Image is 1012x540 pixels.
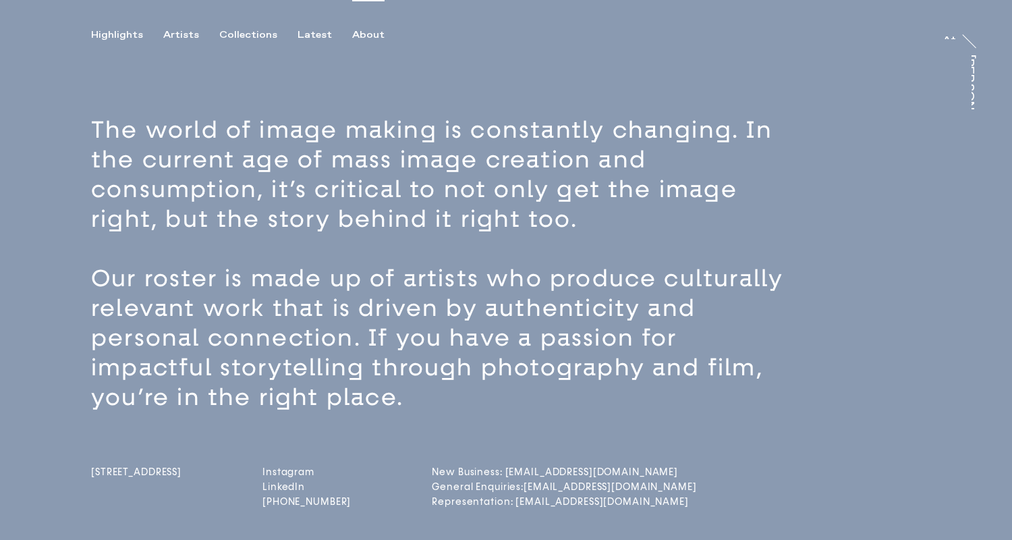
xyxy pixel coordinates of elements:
[972,55,985,110] a: [PERSON_NAME]
[432,481,538,493] a: General Enquiries:[EMAIL_ADDRESS][DOMAIN_NAME]
[298,29,352,41] button: Latest
[91,29,143,41] div: Highlights
[163,29,219,41] button: Artists
[964,55,975,159] div: [PERSON_NAME]
[91,115,793,234] p: The world of image making is constantly changing. In the current age of mass image creation and c...
[432,496,538,508] a: Representation: [EMAIL_ADDRESS][DOMAIN_NAME]
[262,466,351,478] a: Instagram
[352,29,405,41] button: About
[219,29,298,41] button: Collections
[298,29,332,41] div: Latest
[943,26,956,39] a: At
[163,29,199,41] div: Artists
[91,264,793,412] p: Our roster is made up of artists who produce culturally relevant work that is driven by authentic...
[432,466,538,478] a: New Business: [EMAIL_ADDRESS][DOMAIN_NAME]
[262,481,351,493] a: LinkedIn
[219,29,277,41] div: Collections
[91,466,181,511] a: [STREET_ADDRESS]
[91,466,181,478] span: [STREET_ADDRESS]
[91,29,163,41] button: Highlights
[352,29,385,41] div: About
[262,496,351,508] a: [PHONE_NUMBER]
